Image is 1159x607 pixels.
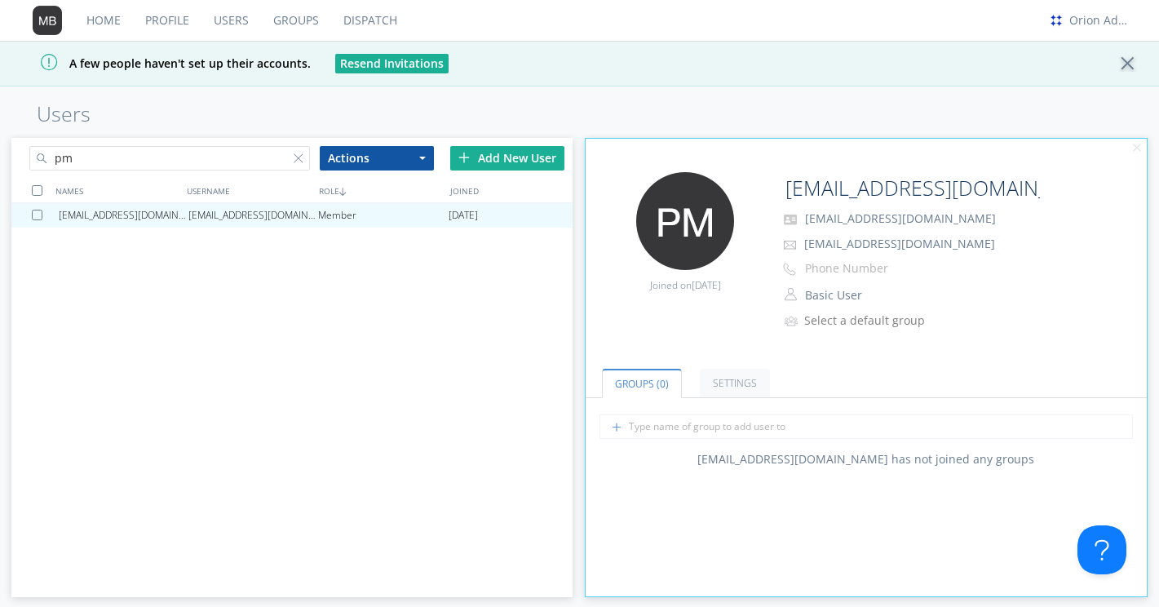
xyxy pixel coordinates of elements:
button: Actions [320,146,434,171]
div: ROLE [315,179,446,202]
input: Name [779,172,1042,205]
span: [EMAIL_ADDRESS][DOMAIN_NAME] [804,236,995,251]
span: A few people haven't set up their accounts. [12,55,311,71]
input: Search users [29,146,310,171]
input: Type name of group to add user to [599,414,1132,439]
a: Groups (0) [602,369,682,398]
div: Member [318,203,448,228]
img: person-outline.svg [785,288,797,301]
span: [DATE] [692,278,721,292]
div: Orion Admin 1 [1069,12,1130,29]
span: Joined on [650,278,721,292]
div: [EMAIL_ADDRESS][DOMAIN_NAME] has not joined any groups [586,451,1147,467]
button: Resend Invitations [335,54,449,73]
span: [EMAIL_ADDRESS][DOMAIN_NAME] [805,210,996,226]
div: Add New User [450,146,564,171]
img: phone-outline.svg [783,263,796,276]
img: bb273bc148dd44e2aefd13aed3d2c790 [1047,11,1065,29]
div: [EMAIL_ADDRESS][DOMAIN_NAME] [188,203,318,228]
div: JOINED [446,179,577,202]
a: [EMAIL_ADDRESS][DOMAIN_NAME][EMAIL_ADDRESS][DOMAIN_NAME]Member[DATE] [11,203,573,228]
iframe: Toggle Customer Support [1077,525,1126,574]
div: NAMES [51,179,183,202]
div: USERNAME [183,179,314,202]
img: icon-alert-users-thin-outline.svg [785,310,800,332]
a: Settings [700,369,770,397]
div: [EMAIL_ADDRESS][DOMAIN_NAME] [59,203,188,228]
button: Basic User [799,284,962,307]
img: 373638.png [636,172,734,270]
span: [DATE] [449,203,478,228]
img: 373638.png [33,6,62,35]
div: Select a default group [804,312,940,329]
img: cancel.svg [1131,143,1143,154]
img: plus.svg [458,152,470,163]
